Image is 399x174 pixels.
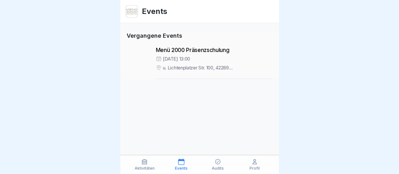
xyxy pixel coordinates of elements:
p: Events [175,166,188,171]
p: u. Lichtenplatzer Str. 100, 42289 [GEOGRAPHIC_DATA], [GEOGRAPHIC_DATA] [163,65,273,71]
p: Aktivitäten [135,166,155,171]
p: Menü 2000 Präsenzschulung [156,47,273,53]
p: [DATE] 13:00 [163,56,190,62]
p: Audits [212,166,224,171]
a: Menü 2000 Präsenzschulung[DATE] 13:00u. Lichtenplatzer Str. 100, 42289 [GEOGRAPHIC_DATA], [GEOGRA... [127,44,273,79]
p: Profil [249,166,260,171]
img: v3gslzn6hrr8yse5yrk8o2yg.png [126,5,138,17]
p: Vergangene Events [127,31,273,40]
h1: Events [142,6,167,17]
